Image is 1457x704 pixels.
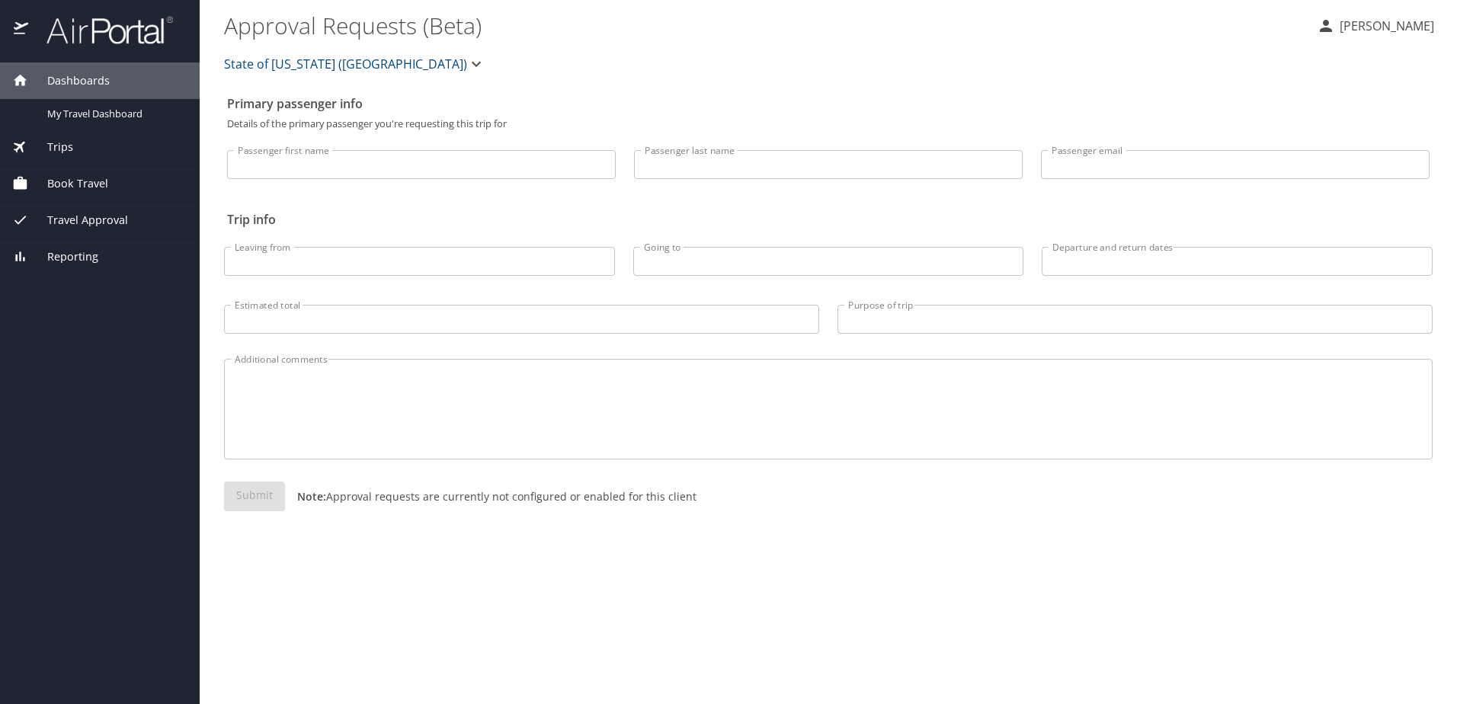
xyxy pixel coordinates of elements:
button: [PERSON_NAME] [1311,12,1440,40]
span: State of [US_STATE] ([GEOGRAPHIC_DATA]) [224,53,467,75]
span: My Travel Dashboard [47,107,181,121]
h1: Approval Requests (Beta) [224,2,1305,49]
span: Book Travel [28,175,108,192]
span: Reporting [28,248,98,265]
button: State of [US_STATE] ([GEOGRAPHIC_DATA]) [218,49,492,79]
p: Details of the primary passenger you're requesting this trip for [227,119,1430,129]
h2: Primary passenger info [227,91,1430,116]
span: Dashboards [28,72,110,89]
h2: Trip info [227,207,1430,232]
strong: Note: [297,489,326,504]
p: [PERSON_NAME] [1335,17,1434,35]
img: icon-airportal.png [14,15,30,45]
span: Travel Approval [28,212,128,229]
p: Approval requests are currently not configured or enabled for this client [285,488,696,504]
img: airportal-logo.png [30,15,173,45]
span: Trips [28,139,73,155]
